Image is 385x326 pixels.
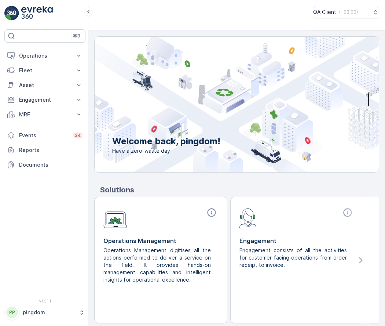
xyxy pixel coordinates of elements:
p: 34 [75,133,81,138]
p: Events [19,132,69,139]
span: Have a zero-waste day [112,147,220,155]
button: QA Client(+03:00) [313,6,379,18]
img: logo_light-DOdMpM7g.png [21,6,53,21]
a: Reports [4,143,85,157]
button: Fleet [4,63,85,78]
button: MRF [4,107,85,122]
p: Operations Management [103,236,218,245]
p: ( +03:00 ) [339,9,358,15]
p: pingdom [23,309,75,316]
p: ⌘B [73,33,80,39]
img: city illustration [62,37,379,172]
img: module-icon [103,207,127,228]
p: Solutions [100,184,379,195]
a: Documents [4,157,85,172]
p: Operations [19,52,71,59]
p: Engagement consists of all the activities for customer facing operations from order receipt to in... [239,247,348,269]
p: Fleet [19,67,71,74]
a: Events34 [4,128,85,143]
p: Documents [19,161,82,169]
p: Engagement [19,96,71,104]
span: v 1.51.1 [4,299,85,303]
p: QA Client [313,8,336,16]
div: PP [6,307,18,318]
p: Asset [19,81,71,89]
button: Operations [4,48,85,63]
p: Welcome back, pingdom! [112,135,220,147]
img: logo [4,6,19,21]
p: MRF [19,111,71,118]
p: Operations Management digitises all the actions performed to deliver a service on the field. It p... [103,247,212,283]
button: Engagement [4,93,85,107]
button: PPpingdom [4,305,85,320]
p: Reports [19,146,82,154]
img: module-icon [239,207,257,228]
button: Asset [4,78,85,93]
p: Engagement [239,236,354,245]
